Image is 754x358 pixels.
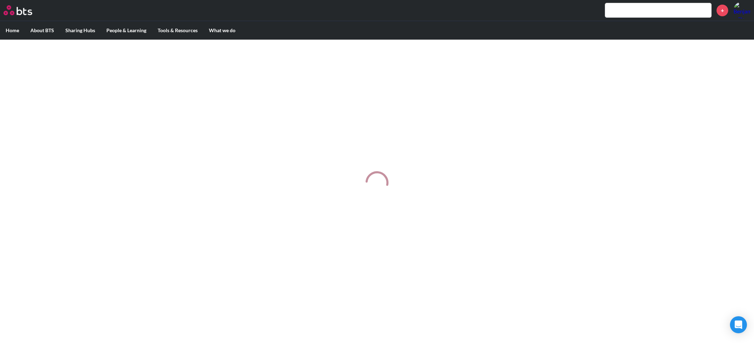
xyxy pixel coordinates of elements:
label: Tools & Resources [152,21,203,40]
img: BTS Logo [4,5,32,15]
label: What we do [203,21,241,40]
a: + [717,5,728,16]
label: Sharing Hubs [60,21,101,40]
a: Go home [4,5,45,15]
a: Profile [733,2,750,19]
label: About BTS [25,21,60,40]
div: Open Intercom Messenger [730,316,747,333]
label: People & Learning [101,21,152,40]
img: Benjamin Wilcock [733,2,750,19]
